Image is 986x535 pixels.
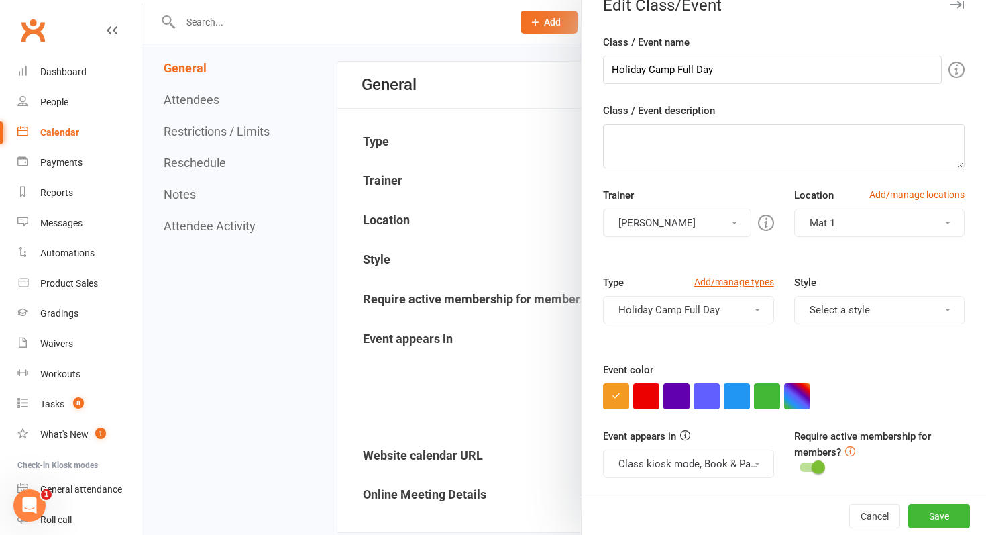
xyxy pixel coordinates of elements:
span: 1 [41,489,52,500]
div: Payments [40,157,83,168]
label: Event appears in [603,428,676,444]
a: People [17,87,142,117]
div: Workouts [40,369,80,379]
a: General attendance kiosk mode [17,475,142,505]
label: Location [794,187,834,203]
span: 8 [73,397,84,409]
div: Gradings [40,308,78,319]
div: Product Sales [40,278,98,289]
div: Calendar [40,127,79,138]
label: Type [603,275,624,291]
a: Messages [17,208,142,238]
a: What's New1 [17,420,142,450]
label: Require active membership for members? [794,430,931,458]
span: 1 [95,428,106,439]
a: Gradings [17,299,142,329]
a: Dashboard [17,57,142,87]
a: Add/manage types [694,275,774,289]
button: Mat 1 [794,209,965,237]
input: Enter event name [603,56,942,84]
label: Trainer [603,187,634,203]
button: [PERSON_NAME] [603,209,751,237]
button: Class kiosk mode, Book & Pay, Roll call, Clubworx website calendar and Mobile app [603,450,773,478]
a: Tasks 8 [17,389,142,420]
label: Style [794,275,816,291]
div: People [40,97,68,107]
div: Dashboard [40,66,87,77]
a: Workouts [17,359,142,389]
a: Waivers [17,329,142,359]
div: General attendance [40,484,122,495]
div: Reports [40,187,73,198]
a: Reports [17,178,142,208]
label: Event color [603,362,653,378]
div: Roll call [40,514,72,525]
button: Holiday Camp Full Day [603,296,773,324]
label: Class / Event name [603,34,690,50]
a: Clubworx [16,13,50,47]
button: Select a style [794,296,965,324]
div: Messages [40,217,83,228]
iframe: Intercom live chat [13,489,46,522]
a: Product Sales [17,269,142,299]
a: Add/manage locations [869,187,965,202]
label: Class / Event description [603,103,715,119]
a: Payments [17,148,142,178]
a: Calendar [17,117,142,148]
button: Save [908,504,970,528]
span: Mat 1 [810,217,835,229]
div: Tasks [40,399,64,409]
div: Automations [40,248,95,258]
div: Waivers [40,338,73,349]
button: Cancel [849,504,900,528]
a: Automations [17,238,142,269]
a: Roll call [17,505,142,535]
div: What's New [40,429,89,440]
